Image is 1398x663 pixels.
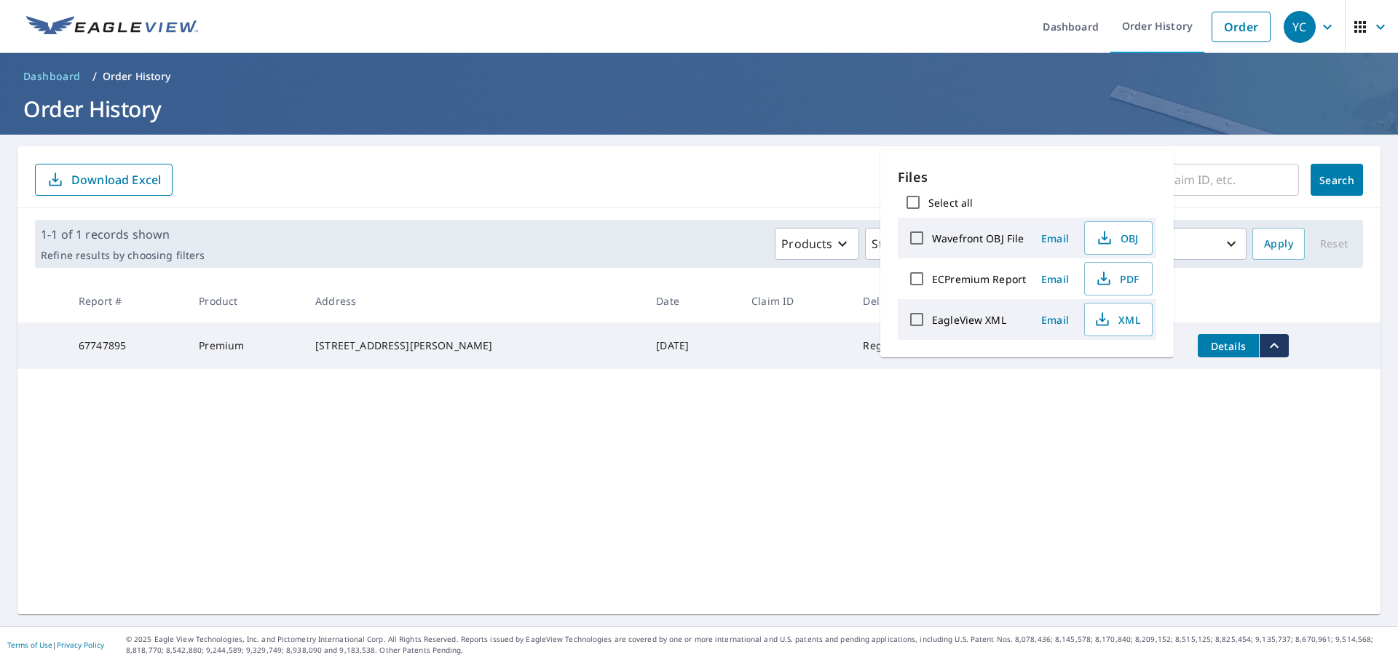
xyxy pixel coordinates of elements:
label: Select all [928,196,973,210]
span: Search [1322,173,1351,187]
button: Apply [1252,228,1305,260]
span: Email [1038,231,1073,245]
a: Privacy Policy [57,640,104,650]
p: | [7,640,104,649]
a: Terms of Use [7,640,52,650]
button: detailsBtn-67747895 [1198,334,1259,357]
button: Products [775,228,859,260]
p: Status [872,235,907,253]
li: / [92,68,97,85]
th: Date [644,279,740,322]
button: Email [1032,309,1078,331]
button: PDF [1084,262,1153,295]
label: Wavefront OBJ File [932,231,1024,245]
button: Status [865,228,934,260]
input: Address, Report #, Claim ID, etc. [1057,159,1299,200]
th: Address [304,279,644,322]
label: ECPremium Report [932,272,1026,286]
span: Dashboard [23,69,81,84]
button: Download Excel [35,164,173,196]
span: PDF [1094,270,1140,287]
label: EagleView XML [932,313,1006,327]
th: Report # [67,279,187,322]
nav: breadcrumb [17,65,1381,88]
button: Search [1311,164,1363,196]
button: Email [1032,227,1078,250]
td: Regular [851,322,959,369]
button: OBJ [1084,221,1153,255]
th: Product [187,279,304,322]
p: 1-1 of 1 records shown [41,226,205,243]
span: OBJ [1094,229,1140,247]
div: YC [1284,11,1316,43]
p: Products [781,235,832,253]
span: Details [1207,339,1250,353]
th: Claim ID [740,279,851,322]
div: [STREET_ADDRESS][PERSON_NAME] [315,338,633,353]
th: Delivery [851,279,959,322]
button: Email [1032,268,1078,290]
p: Files [898,167,1156,187]
a: Order [1212,12,1271,42]
p: © 2025 Eagle View Technologies, Inc. and Pictometry International Corp. All Rights Reserved. Repo... [126,634,1391,656]
td: Premium [187,322,304,369]
span: Apply [1264,235,1293,253]
button: filesDropdownBtn-67747895 [1259,334,1289,357]
p: Refine results by choosing filters [41,249,205,262]
td: 67747895 [67,322,187,369]
td: [DATE] [644,322,740,369]
span: XML [1094,311,1140,328]
p: Download Excel [71,172,161,188]
p: Order History [103,69,171,84]
a: Dashboard [17,65,87,88]
span: Email [1038,272,1073,286]
img: EV Logo [26,16,198,38]
button: XML [1084,303,1153,336]
span: Email [1038,313,1073,327]
h1: Order History [17,94,1381,124]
